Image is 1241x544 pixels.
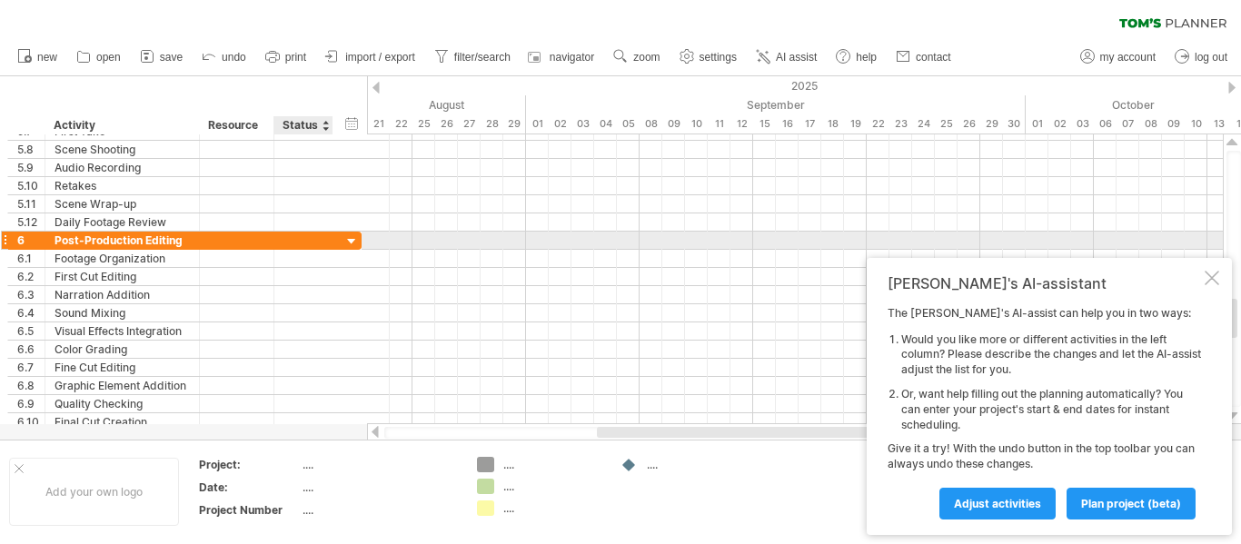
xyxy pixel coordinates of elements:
div: Tuesday, 9 September 2025 [662,114,685,134]
div: 6.7 [17,359,45,376]
a: print [261,45,312,69]
span: contact [916,51,951,64]
div: Thursday, 9 October 2025 [1162,114,1185,134]
div: 5.12 [17,213,45,231]
span: Adjust activities [954,497,1041,510]
div: 6.6 [17,341,45,358]
div: Narration Addition [55,286,190,303]
div: Scene Shooting [55,141,190,158]
div: 5.8 [17,141,45,158]
span: undo [222,51,246,64]
div: 5.10 [17,177,45,194]
div: Monday, 6 October 2025 [1094,114,1117,134]
span: print [285,51,306,64]
div: Post-Production Editing [55,232,190,249]
div: 6.5 [17,322,45,340]
div: Wednesday, 1 October 2025 [1026,114,1048,134]
div: Friday, 26 September 2025 [958,114,980,134]
div: Color Grading [55,341,190,358]
a: plan project (beta) [1067,488,1196,519]
div: Graphic Element Addition [55,377,190,394]
div: .... [647,457,746,472]
div: Status [283,116,323,134]
a: import / export [321,45,421,69]
div: Friday, 5 September 2025 [617,114,640,134]
div: Retakes [55,177,190,194]
span: open [96,51,121,64]
a: save [135,45,188,69]
a: open [72,45,126,69]
div: 5.9 [17,159,45,176]
div: Wednesday, 8 October 2025 [1139,114,1162,134]
a: new [13,45,63,69]
div: 6.2 [17,268,45,285]
a: undo [197,45,252,69]
div: Monday, 22 September 2025 [867,114,889,134]
a: settings [675,45,742,69]
div: .... [503,457,602,472]
div: Monday, 15 September 2025 [753,114,776,134]
div: Resource [208,116,263,134]
div: Visual Effects Integration [55,322,190,340]
div: 6.8 [17,377,45,394]
a: my account [1076,45,1161,69]
span: my account [1100,51,1156,64]
span: settings [700,51,737,64]
span: plan project (beta) [1081,497,1181,510]
span: help [856,51,877,64]
div: Tuesday, 30 September 2025 [1003,114,1026,134]
div: Quality Checking [55,395,190,412]
div: Thursday, 4 September 2025 [594,114,617,134]
div: 6.3 [17,286,45,303]
div: First Cut Editing [55,268,190,285]
div: Tuesday, 16 September 2025 [776,114,799,134]
a: Adjust activities [939,488,1056,519]
a: AI assist [751,45,822,69]
div: Friday, 3 October 2025 [1071,114,1094,134]
div: Tuesday, 23 September 2025 [889,114,912,134]
div: Thursday, 28 August 2025 [481,114,503,134]
div: Daily Footage Review [55,213,190,231]
div: Wednesday, 27 August 2025 [458,114,481,134]
div: Thursday, 11 September 2025 [708,114,730,134]
div: Friday, 10 October 2025 [1185,114,1207,134]
div: Footage Organization [55,250,190,267]
div: Monday, 29 September 2025 [980,114,1003,134]
div: Activity [54,116,189,134]
div: .... [303,457,455,472]
div: Wednesday, 3 September 2025 [571,114,594,134]
div: Add your own logo [9,458,179,526]
div: 6.9 [17,395,45,412]
span: navigator [550,51,594,64]
div: Wednesday, 24 September 2025 [912,114,935,134]
span: filter/search [454,51,511,64]
div: .... [503,500,602,516]
div: 6.10 [17,413,45,430]
div: 6 [17,232,45,249]
span: zoom [633,51,660,64]
div: Wednesday, 17 September 2025 [799,114,821,134]
div: Tuesday, 7 October 2025 [1117,114,1139,134]
div: Friday, 22 August 2025 [390,114,412,134]
div: Tuesday, 2 September 2025 [549,114,571,134]
div: Thursday, 21 August 2025 [367,114,390,134]
div: Friday, 12 September 2025 [730,114,753,134]
div: Date: [199,480,299,495]
div: Tuesday, 26 August 2025 [435,114,458,134]
div: Sound Mixing [55,304,190,321]
a: log out [1170,45,1233,69]
div: 6.4 [17,304,45,321]
span: log out [1195,51,1227,64]
div: Project: [199,457,299,472]
div: Friday, 19 September 2025 [844,114,867,134]
div: 5.11 [17,195,45,213]
div: Final Cut Creation [55,413,190,430]
div: .... [503,479,602,494]
div: Friday, 29 August 2025 [503,114,526,134]
div: [PERSON_NAME]'s AI-assistant [888,274,1201,292]
div: Monday, 1 September 2025 [526,114,549,134]
a: zoom [609,45,665,69]
div: The [PERSON_NAME]'s AI-assist can help you in two ways: Give it a try! With the undo button in th... [888,306,1201,519]
li: Or, want help filling out the planning automatically? You can enter your project's start & end da... [901,387,1201,432]
div: Scene Wrap-up [55,195,190,213]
